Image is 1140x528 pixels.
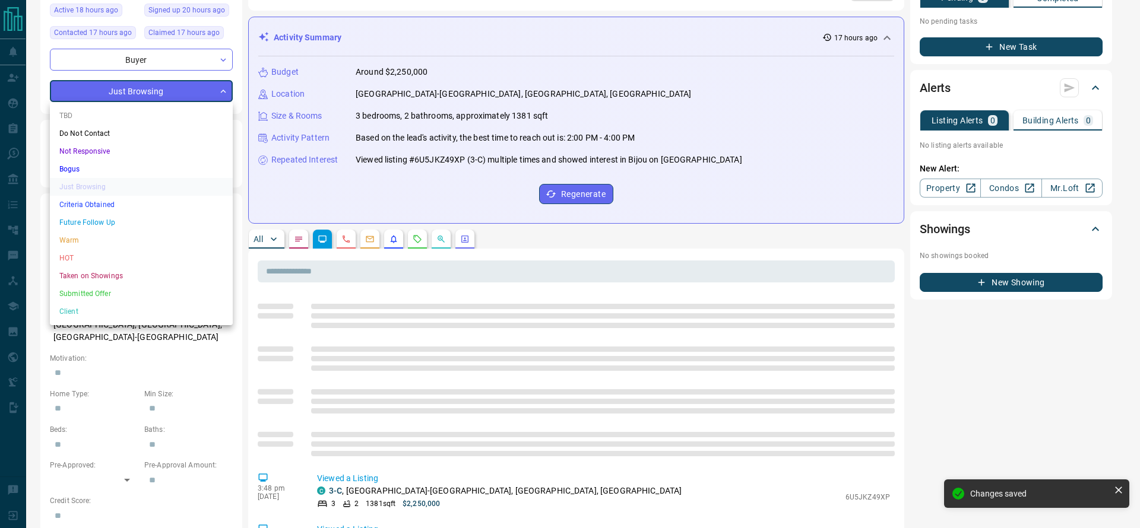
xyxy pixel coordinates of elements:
li: Taken on Showings [50,267,233,285]
li: HOT [50,249,233,267]
div: Changes saved [970,489,1109,498]
li: Client [50,303,233,320]
li: Future Follow Up [50,214,233,231]
li: Do Not Contact [50,125,233,142]
li: TBD [50,107,233,125]
li: Criteria Obtained [50,196,233,214]
li: Warm [50,231,233,249]
li: Submitted Offer [50,285,233,303]
li: Bogus [50,160,233,178]
li: Not Responsive [50,142,233,160]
